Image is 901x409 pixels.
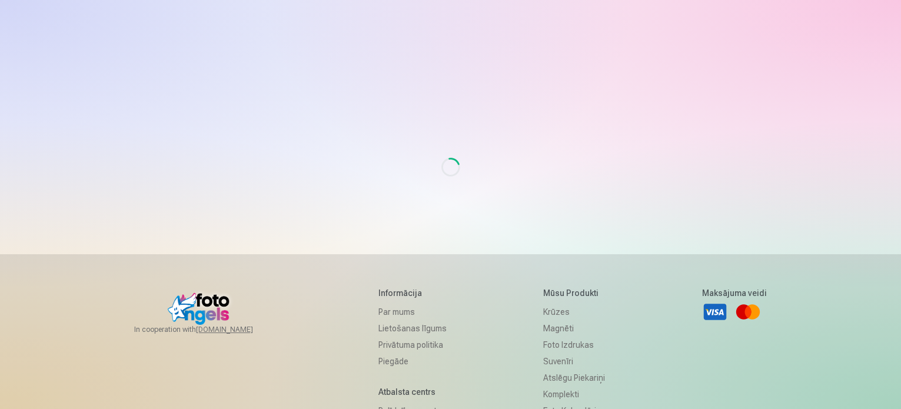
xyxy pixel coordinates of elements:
a: Mastercard [735,299,761,325]
h5: Maksājuma veidi [702,287,767,299]
a: Komplekti [543,386,605,403]
a: Par mums [378,304,447,320]
h5: Informācija [378,287,447,299]
a: Lietošanas līgums [378,320,447,337]
h5: Atbalsta centrs [378,386,447,398]
span: In cooperation with [134,325,281,334]
a: Visa [702,299,728,325]
a: Foto izdrukas [543,337,605,353]
a: Piegāde [378,353,447,370]
a: Krūzes [543,304,605,320]
a: Atslēgu piekariņi [543,370,605,386]
a: Suvenīri [543,353,605,370]
h5: Mūsu produkti [543,287,605,299]
a: Privātuma politika [378,337,447,353]
a: Magnēti [543,320,605,337]
a: [DOMAIN_NAME] [196,325,281,334]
